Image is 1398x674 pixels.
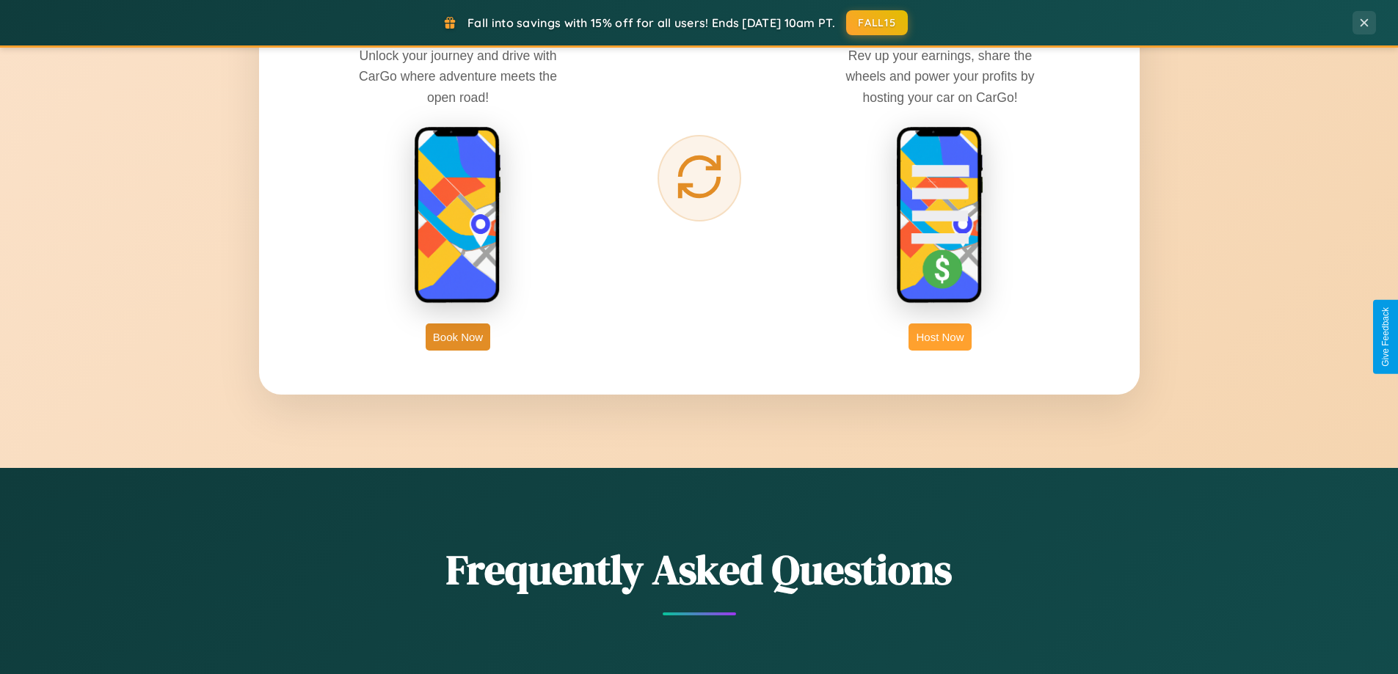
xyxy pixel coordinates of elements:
div: Give Feedback [1380,307,1391,367]
img: rent phone [414,126,502,305]
h2: Frequently Asked Questions [259,541,1140,598]
button: Book Now [426,323,490,351]
p: Unlock your journey and drive with CarGo where adventure meets the open road! [348,45,568,107]
button: Host Now [909,323,971,351]
span: Fall into savings with 15% off for all users! Ends [DATE] 10am PT. [467,15,835,30]
p: Rev up your earnings, share the wheels and power your profits by hosting your car on CarGo! [830,45,1050,107]
img: host phone [896,126,984,305]
button: FALL15 [846,10,908,35]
